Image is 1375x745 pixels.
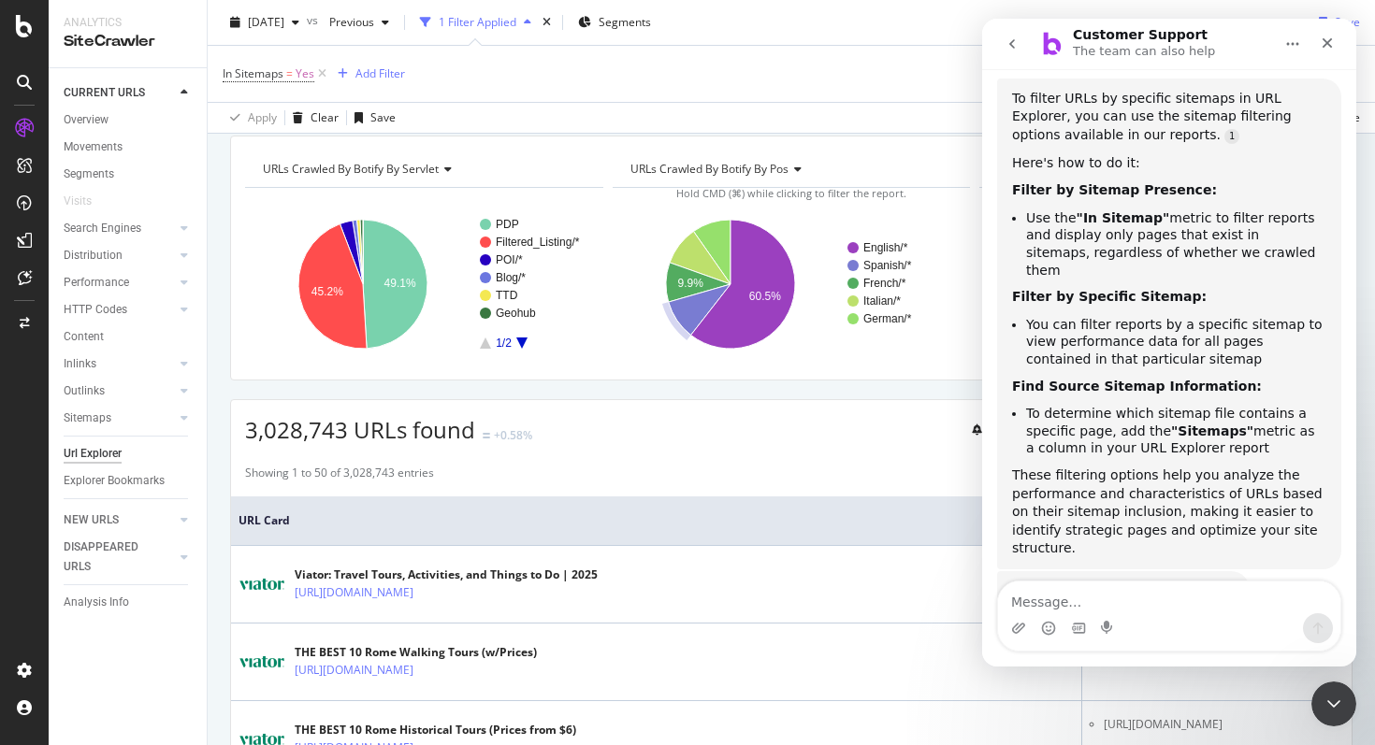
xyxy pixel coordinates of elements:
[64,165,114,184] div: Segments
[863,294,901,308] text: Italian/*
[64,537,158,577] div: DISAPPEARED URLS
[307,12,322,28] span: vs
[322,14,374,30] span: Previous
[979,203,1338,365] svg: A chart.
[863,241,908,254] text: English/*
[239,638,285,685] img: main image
[64,408,111,428] div: Sitemaps
[64,354,175,374] a: Inlinks
[677,277,703,290] text: 9.9%
[496,337,512,350] text: 1/2
[64,444,194,464] a: Url Explorer
[599,14,651,30] span: Segments
[64,354,96,374] div: Inlinks
[239,512,1060,529] span: URL Card
[286,65,293,81] span: =
[1311,7,1360,37] button: Save
[863,277,906,290] text: French/*
[248,14,284,30] span: 2025 Oct. 1st
[496,236,580,249] text: Filtered_Listing/*
[64,381,105,401] div: Outlinks
[311,285,343,298] text: 45.2%
[483,433,490,438] img: Equal
[64,15,192,31] div: Analytics
[384,277,416,290] text: 49.1%
[64,137,194,157] a: Movements
[496,218,519,231] text: PDP
[64,273,129,293] div: Performance
[295,644,537,661] div: THE BEST 10 Rome Walking Tours (w/Prices)
[64,593,194,612] a: Analysis Info
[496,289,518,302] text: TTD
[64,593,129,612] div: Analysis Info
[863,312,912,325] text: German/*
[64,110,109,130] div: Overview
[64,510,119,530] div: NEW URLS
[64,137,123,157] div: Movements
[494,427,532,443] div: +0.58%
[347,103,396,133] button: Save
[64,110,194,130] a: Overview
[613,203,971,365] svg: A chart.
[64,408,175,428] a: Sitemaps
[64,246,175,265] a: Distribution
[64,444,122,464] div: Url Explorer
[245,414,475,445] span: 3,028,743 URLs found
[64,510,175,530] a: NEW URLS
[295,722,576,738] div: THE BEST 10 Rome Historical Tours (Prices from $6)
[370,109,396,125] div: Save
[245,203,603,365] svg: A chart.
[64,246,123,265] div: Distribution
[223,103,277,133] button: Apply
[322,7,397,37] button: Previous
[248,109,277,125] div: Apply
[355,65,405,81] div: Add Filter
[676,186,906,200] span: Hold CMD (⌘) while clicking to filter the report.
[496,271,526,284] text: Blog/*
[223,65,283,81] span: In Sitemaps
[64,192,92,211] div: Visits
[1335,14,1360,30] div: Save
[64,83,145,103] div: CURRENT URLS
[285,103,339,133] button: Clear
[496,253,523,266] text: POI/*
[863,259,912,272] text: Spanish/*
[64,219,141,238] div: Search Engines
[223,7,307,37] button: [DATE]
[412,7,539,37] button: 1 Filter Applied
[571,7,659,37] button: Segments
[1104,716,1344,733] li: [URL][DOMAIN_NAME]
[64,219,175,238] a: Search Engines
[295,583,413,602] a: [URL][DOMAIN_NAME]
[627,154,954,184] h4: URLs Crawled By Botify By pos
[1311,681,1356,726] iframe: Intercom live chat
[64,300,127,320] div: HTTP Codes
[64,192,110,211] a: Visits
[239,561,285,608] img: main image
[259,154,586,184] h4: URLs Crawled By Botify By servlet
[64,31,192,52] div: SiteCrawler
[330,63,405,85] button: Add Filter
